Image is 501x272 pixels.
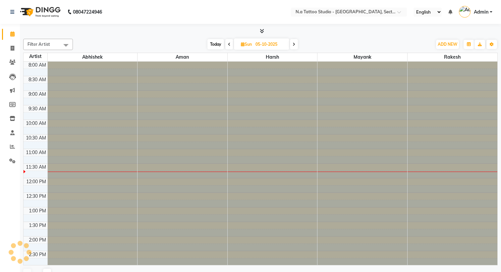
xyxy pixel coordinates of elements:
div: 12:00 PM [25,178,47,185]
input: 2025-10-05 [253,39,287,49]
span: Harsh [228,53,317,61]
span: Today [207,39,224,49]
div: 10:00 AM [25,120,47,127]
span: Aman [138,53,227,61]
img: Admin [459,6,471,18]
span: Sun [239,42,253,47]
div: 11:30 AM [25,164,47,171]
span: Mayank [317,53,407,61]
div: 1:00 PM [28,207,47,214]
b: 08047224946 [73,3,102,21]
span: Abhishek [48,53,138,61]
div: 2:00 PM [28,237,47,244]
div: 11:00 AM [25,149,47,156]
button: ADD NEW [436,40,459,49]
span: Filter Artist [28,41,50,47]
div: Artist [24,53,47,60]
div: 9:30 AM [27,105,47,112]
div: 8:30 AM [27,76,47,83]
span: Admin [474,9,488,16]
div: 12:30 PM [25,193,47,200]
div: 2:30 PM [28,251,47,258]
div: 8:00 AM [27,62,47,69]
div: 9:00 AM [27,91,47,98]
img: logo [17,3,62,21]
span: Rakesh [408,53,497,61]
span: ADD NEW [438,42,457,47]
div: 1:30 PM [28,222,47,229]
div: 10:30 AM [25,135,47,141]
